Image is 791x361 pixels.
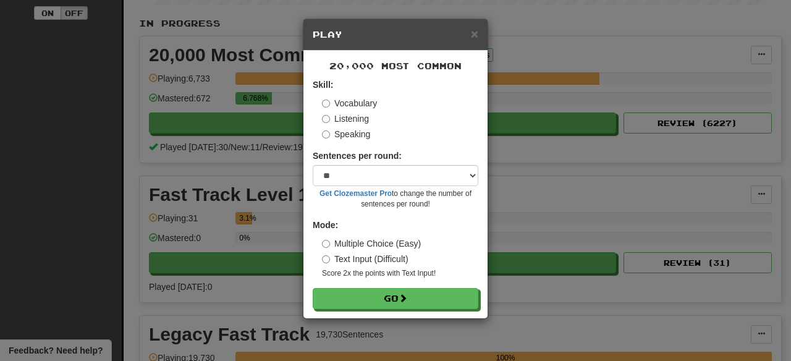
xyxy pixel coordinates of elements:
strong: Mode: [313,220,338,230]
label: Multiple Choice (Easy) [322,237,421,250]
input: Speaking [322,130,330,138]
input: Vocabulary [322,100,330,108]
span: × [471,27,478,41]
a: Get Clozemaster Pro [319,189,392,198]
strong: Skill: [313,80,333,90]
input: Multiple Choice (Easy) [322,240,330,248]
small: to change the number of sentences per round! [313,189,478,210]
label: Listening [322,113,369,125]
label: Speaking [322,128,370,140]
h5: Play [313,28,478,41]
button: Go [313,288,478,309]
small: Score 2x the points with Text Input ! [322,268,478,279]
button: Close [471,27,478,40]
label: Sentences per round: [313,150,402,162]
input: Text Input (Difficult) [322,255,330,263]
input: Listening [322,115,330,123]
span: 20,000 Most Common [329,61,462,71]
label: Vocabulary [322,97,377,109]
label: Text Input (Difficult) [322,253,408,265]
